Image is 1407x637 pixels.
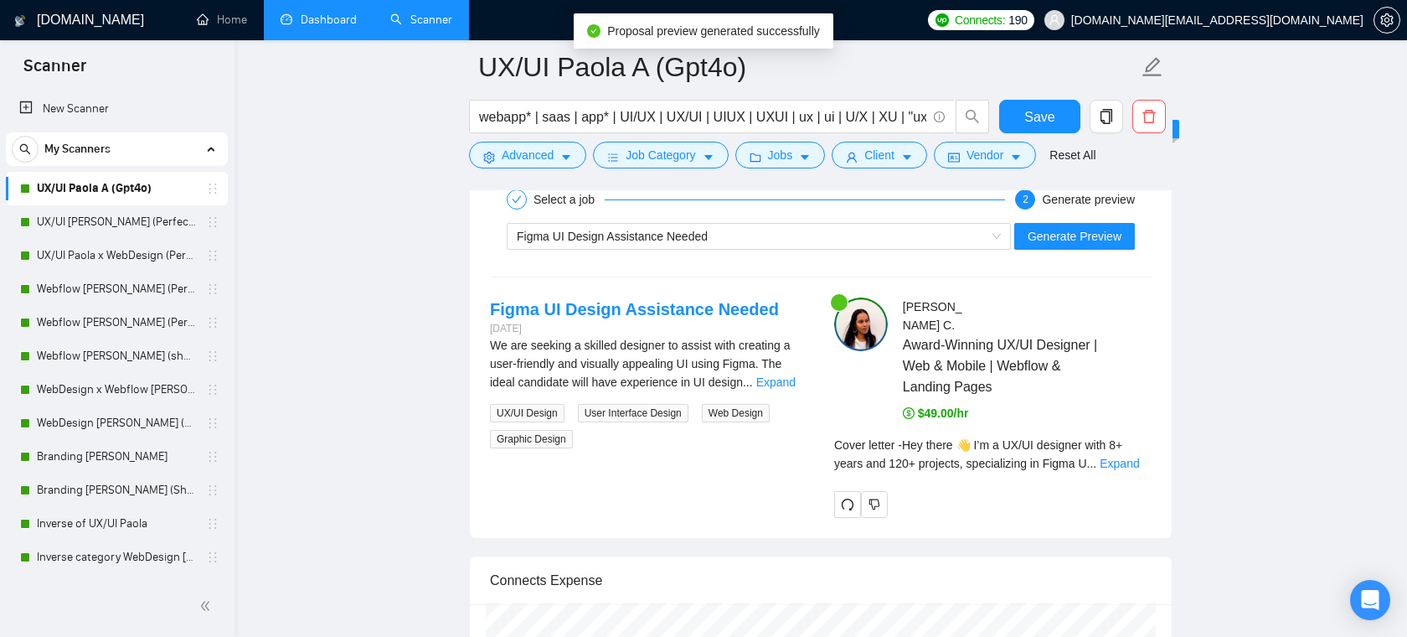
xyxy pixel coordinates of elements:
[37,574,196,608] a: Inverse of UX/UI Paola (Saved for Previous proposal setting)
[834,491,861,518] button: redo
[846,151,858,163] span: user
[956,109,988,124] span: search
[955,11,1005,29] span: Connects:
[868,498,880,511] span: dislike
[1100,457,1139,470] a: Expand
[490,430,573,448] span: Graphic Design
[206,484,219,497] span: holder
[903,407,969,420] span: $49.00/hr
[999,100,1080,133] button: Save
[861,491,888,518] button: dislike
[37,306,196,339] a: Webflow [PERSON_NAME] (Perfect!)
[6,92,228,126] li: New Scanner
[479,106,926,127] input: Search Freelance Jobs...
[956,100,989,133] button: search
[1373,13,1400,27] a: setting
[901,151,913,163] span: caret-down
[935,13,949,27] img: upwork-logo.png
[1024,106,1054,127] span: Save
[966,146,1003,164] span: Vendor
[1133,109,1165,124] span: delete
[1090,109,1122,124] span: copy
[578,404,688,422] span: User Interface Design
[44,132,111,166] span: My Scanners
[37,205,196,239] a: UX/UI [PERSON_NAME] (Perfect!)
[834,298,888,351] img: c1E3OIJ_QazEI-FHhnL56HKm2o297MX1nGAwquIvHxLNpLDdNZ4XX36Fs4Zf1YPQ0X
[37,541,196,574] a: Inverse category WebDesign [PERSON_NAME] A (grammar error + picking web or ui/ux)
[1142,56,1163,78] span: edit
[948,151,960,163] span: idcard
[1049,146,1095,164] a: Reset All
[702,404,770,422] span: Web Design
[37,373,196,407] a: WebDesign x Webflow [PERSON_NAME] (Perfect!)
[206,417,219,430] span: holder
[1090,100,1123,133] button: copy
[206,551,219,564] span: holder
[37,407,196,440] a: WebDesign [PERSON_NAME] (Let's & Name 👋🏻)
[37,440,196,474] a: Branding [PERSON_NAME]
[626,146,695,164] span: Job Category
[799,151,811,163] span: caret-down
[206,282,219,296] span: holder
[1374,13,1399,27] span: setting
[1049,14,1060,26] span: user
[199,598,216,614] span: double-left
[903,334,1102,397] span: Award-Winning UX/UI Designer | Web & Mobile | Webflow & Landing Pages
[483,151,495,163] span: setting
[1350,580,1390,620] div: Open Intercom Messenger
[1028,227,1121,246] span: Generate Preview
[835,498,860,511] span: redo
[768,146,793,164] span: Jobs
[37,507,196,541] a: Inverse of UX/UI Paola
[37,272,196,306] a: Webflow [PERSON_NAME] (Perfect!) [Saas & Online Platforms]
[206,249,219,262] span: holder
[10,54,100,89] span: Scanner
[19,92,214,126] a: New Scanner
[206,517,219,531] span: holder
[478,46,1138,88] input: Scanner name...
[490,404,564,422] span: UX/UI Design
[587,24,600,38] span: check-circle
[517,230,708,243] span: Figma UI Design Assistance Needed
[934,111,945,122] span: info-circle
[197,13,247,27] a: homeHome
[593,142,728,168] button: barsJob Categorycaret-down
[607,151,619,163] span: bars
[37,474,196,507] a: Branding [PERSON_NAME] (Short & CTA)
[206,182,219,195] span: holder
[560,151,572,163] span: caret-down
[735,142,826,168] button: folderJobscaret-down
[834,436,1152,473] div: Remember that the client will see only the first two lines of your cover letter.
[37,339,196,373] a: Webflow [PERSON_NAME] (shorter & ps)
[756,375,796,389] a: Expand
[1373,7,1400,34] button: setting
[206,450,219,464] span: holder
[37,172,196,205] a: UX/UI Paola A (Gpt4o)
[206,383,219,396] span: holder
[469,142,586,168] button: settingAdvancedcaret-down
[533,189,605,210] div: Select a job
[490,339,790,389] span: We are seeking a skilled designer to assist with creating a user-friendly and visually appealing ...
[903,300,962,332] span: [PERSON_NAME] C .
[1087,457,1097,470] span: ...
[703,151,714,163] span: caret-down
[281,13,357,27] a: dashboardDashboard
[12,136,39,163] button: search
[1042,189,1135,210] div: Generate preview
[14,8,26,34] img: logo
[1132,100,1166,133] button: delete
[490,321,779,337] div: [DATE]
[1014,223,1135,250] button: Generate Preview
[490,557,1152,604] div: Connects Expense
[206,215,219,229] span: holder
[206,316,219,329] span: holder
[390,13,452,27] a: searchScanner
[37,239,196,272] a: UX/UI Paola x WebDesign (Perfect!)
[834,438,1122,470] span: Cover letter - Hey there 👋 I’m a UX/UI designer with 8+ years and 120+ projects, specializing in ...
[206,350,219,363] span: holder
[490,336,807,391] div: We are seeking a skilled designer to assist with creating a user-friendly and visually appealing ...
[743,375,753,389] span: ...
[903,407,915,419] span: dollar
[1023,194,1028,205] span: 2
[512,194,522,205] span: check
